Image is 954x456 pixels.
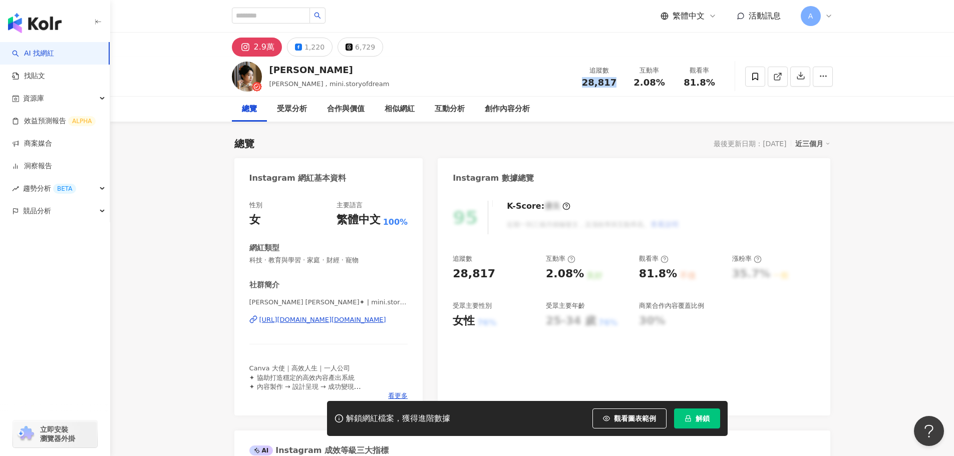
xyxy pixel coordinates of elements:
[639,266,677,282] div: 81.8%
[507,201,570,212] div: K-Score :
[346,413,450,424] div: 解鎖網紅檔案，獲得進階數據
[40,425,75,443] span: 立即安裝 瀏覽器外掛
[249,364,384,426] span: Canva 大使｜高效人生｜一人公司 ✦ 協助打造穩定的高效內容產出系統 ✦ 內容製作 →⁠ 設計呈現 →⁠ 成功變現 ✦ 著有《剛剛好的Canva設計教本》 合作✉️[EMAIL_ADDRES...
[639,254,669,263] div: 觀看率
[453,266,495,282] div: 28,817
[485,103,530,115] div: 創作內容分析
[287,38,333,57] button: 1,220
[314,12,321,19] span: search
[12,185,19,192] span: rise
[23,177,76,200] span: 趨勢分析
[234,137,254,151] div: 總覽
[269,80,390,88] span: [PERSON_NAME] , mini.storyofdream
[383,217,408,228] span: 100%
[673,11,705,22] span: 繁體中文
[453,301,492,310] div: 受眾主要性別
[249,280,279,290] div: 社群簡介
[12,49,54,59] a: searchAI 找網紅
[242,103,257,115] div: 總覽
[23,87,44,110] span: 資源庫
[749,11,781,21] span: 活動訊息
[337,212,381,228] div: 繁體中文
[681,66,719,76] div: 觀看率
[714,140,786,148] div: 最後更新日期：[DATE]
[546,266,584,282] div: 2.08%
[277,103,307,115] div: 受眾分析
[674,408,720,428] button: 解鎖
[249,201,262,210] div: 性別
[355,40,375,54] div: 6,729
[12,71,45,81] a: 找貼文
[232,38,282,57] button: 2.9萬
[808,11,813,22] span: A
[453,313,475,329] div: 女性
[304,40,325,54] div: 1,220
[12,139,52,149] a: 商案媒合
[12,161,52,171] a: 洞察報告
[12,116,96,126] a: 效益預測報告ALPHA
[23,200,51,222] span: 競品分析
[232,62,262,92] img: KOL Avatar
[338,38,383,57] button: 6,729
[249,212,260,228] div: 女
[685,415,692,422] span: lock
[249,256,408,265] span: 科技 · 教育與學習 · 家庭 · 財經 · 寵物
[580,66,618,76] div: 追蹤數
[385,103,415,115] div: 相似網紅
[337,201,363,210] div: 主要語言
[639,301,704,310] div: 商業合作內容覆蓋比例
[453,173,534,184] div: Instagram 數據總覽
[249,243,279,253] div: 網紅類型
[582,77,616,88] span: 28,817
[259,315,386,324] div: [URL][DOMAIN_NAME][DOMAIN_NAME]
[592,408,667,428] button: 觀看圖表範例
[614,414,656,422] span: 觀看圖表範例
[684,78,715,88] span: 81.8%
[269,64,390,76] div: [PERSON_NAME]
[546,254,575,263] div: 互動率
[53,184,76,194] div: BETA
[16,426,36,442] img: chrome extension
[327,103,365,115] div: 合作與價值
[8,13,62,33] img: logo
[435,103,465,115] div: 互動分析
[388,391,408,400] span: 看更多
[633,78,665,88] span: 2.08%
[254,40,274,54] div: 2.9萬
[630,66,669,76] div: 互動率
[249,298,408,307] span: [PERSON_NAME] [PERSON_NAME]✦ | mini.storyofdream
[249,445,389,456] div: Instagram 成效等級三大指標
[249,173,347,184] div: Instagram 網紅基本資料
[453,254,472,263] div: 追蹤數
[13,420,97,447] a: chrome extension立即安裝 瀏覽器外掛
[249,315,408,324] a: [URL][DOMAIN_NAME][DOMAIN_NAME]
[249,445,273,455] div: AI
[546,301,585,310] div: 受眾主要年齡
[732,254,762,263] div: 漲粉率
[795,137,830,150] div: 近三個月
[696,414,710,422] span: 解鎖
